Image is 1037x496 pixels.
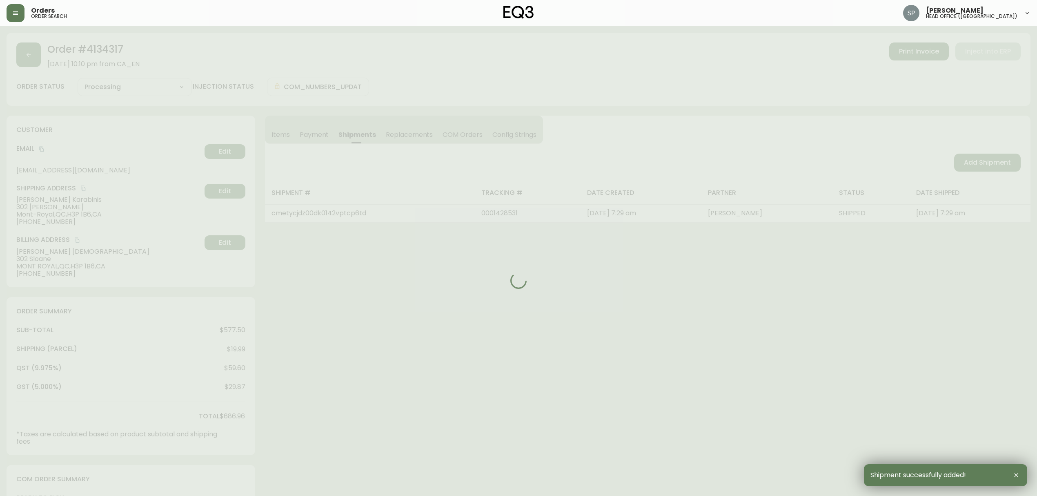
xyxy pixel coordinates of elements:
img: 0cb179e7bf3690758a1aaa5f0aafa0b4 [903,5,919,21]
span: Shipment successfully added! [870,471,966,479]
span: [PERSON_NAME] [926,7,984,14]
h5: head office ([GEOGRAPHIC_DATA]) [926,14,1017,19]
span: Orders [31,7,55,14]
h5: order search [31,14,67,19]
img: logo [503,6,534,19]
